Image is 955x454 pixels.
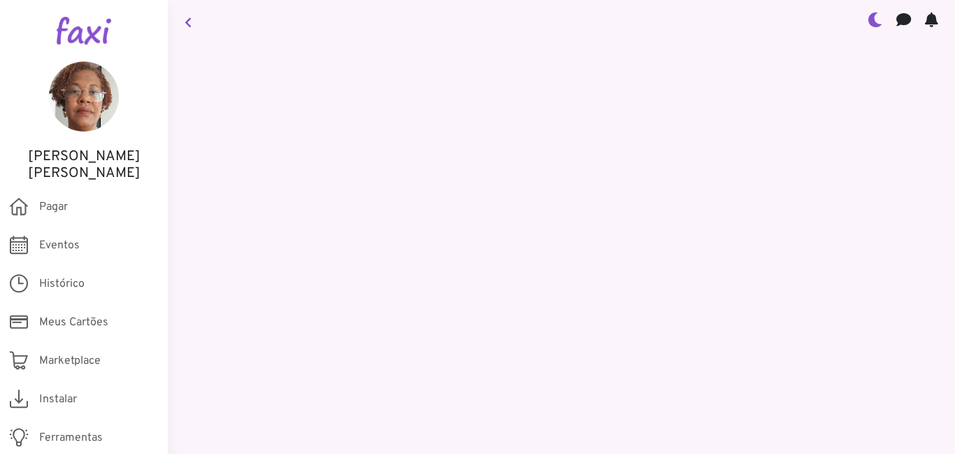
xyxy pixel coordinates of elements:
[39,353,101,369] span: Marketplace
[39,276,85,292] span: Histórico
[39,430,103,446] span: Ferramentas
[39,314,108,331] span: Meus Cartões
[39,237,80,254] span: Eventos
[39,199,68,215] span: Pagar
[39,391,77,408] span: Instalar
[21,148,147,182] h5: [PERSON_NAME] [PERSON_NAME]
